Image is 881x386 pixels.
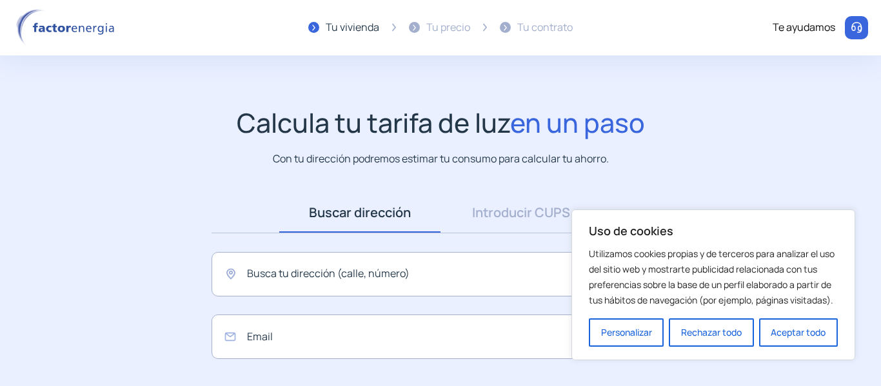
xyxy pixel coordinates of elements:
[440,193,602,233] a: Introducir CUPS
[850,21,863,34] img: llamar
[669,318,753,347] button: Rechazar todo
[510,104,645,140] span: en un paso
[589,223,838,238] p: Uso de cookies
[589,246,838,308] p: Utilizamos cookies propias y de terceros para analizar el uso del sitio web y mostrarte publicida...
[571,209,855,360] div: Uso de cookies
[279,193,440,233] a: Buscar dirección
[13,9,123,46] img: logo factor
[237,107,645,139] h1: Calcula tu tarifa de luz
[273,151,609,167] p: Con tu dirección podremos estimar tu consumo para calcular tu ahorro.
[589,318,664,347] button: Personalizar
[759,318,838,347] button: Aceptar todo
[517,19,573,36] div: Tu contrato
[326,19,379,36] div: Tu vivienda
[773,19,835,36] div: Te ayudamos
[426,19,470,36] div: Tu precio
